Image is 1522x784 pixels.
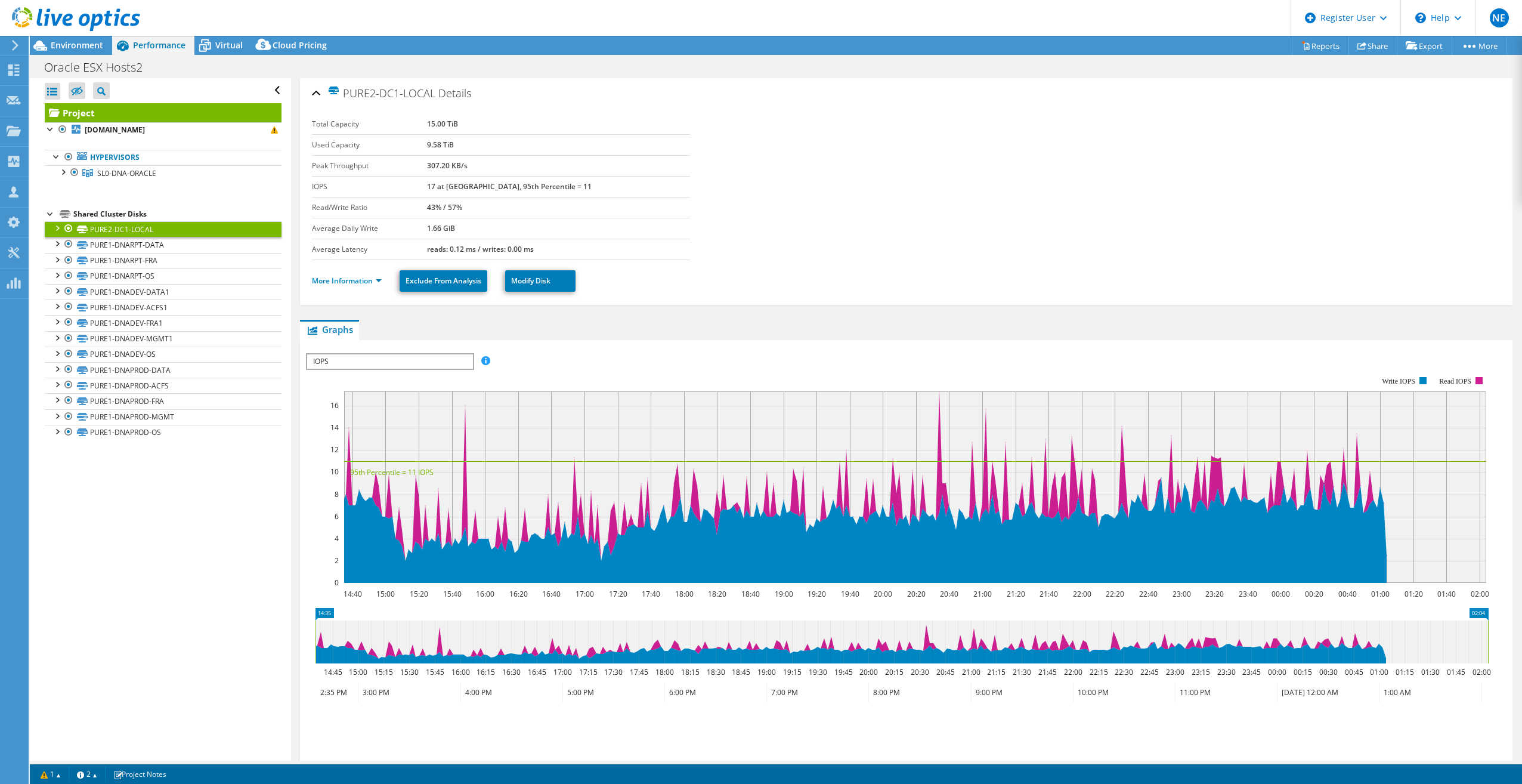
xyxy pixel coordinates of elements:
text: 17:15 [579,667,597,677]
text: 12 [330,445,339,455]
text: 22:00 [1072,589,1091,599]
label: Read/Write Ratio [312,202,427,214]
text: 16:45 [527,667,546,677]
text: 16:00 [451,667,469,677]
text: 23:30 [1217,667,1235,677]
a: PURE1-DNADEV-OS [45,347,281,362]
text: 14 [330,422,339,433]
text: 15:15 [374,667,392,677]
text: 21:00 [961,667,980,677]
text: 00:30 [1319,667,1337,677]
text: 22:20 [1105,589,1124,599]
a: PURE1-DNADEV-MGMT1 [45,331,281,347]
a: 1 [32,767,69,782]
text: 17:30 [604,667,622,677]
text: 00:00 [1271,589,1289,599]
h1: Oracle ESX Hosts2 [39,61,161,74]
text: 19:00 [757,667,775,677]
a: PURE1-DNAPROD-ACFS [45,378,281,393]
a: More [1452,36,1507,55]
text: 21:40 [1039,589,1057,599]
text: 22:30 [1114,667,1133,677]
text: 00:00 [1267,667,1286,677]
label: Average Daily Write [312,223,427,234]
text: 18:15 [680,667,699,677]
text: 16:40 [542,589,560,599]
text: 15:30 [400,667,418,677]
text: 20:00 [859,667,877,677]
label: Used Capacity [312,139,427,151]
text: 01:45 [1446,667,1465,677]
text: 17:00 [575,589,593,599]
span: Details [438,86,471,100]
text: 19:00 [774,589,793,599]
text: 18:45 [731,667,750,677]
svg: \n [1415,13,1426,23]
text: 15:40 [443,589,461,599]
text: 20:15 [884,667,903,677]
label: Peak Throughput [312,160,427,172]
text: 15:45 [425,667,444,677]
span: Virtual [215,39,243,51]
a: PURE1-DNADEV-ACFS1 [45,300,281,315]
text: 22:45 [1140,667,1158,677]
span: Graphs [306,323,353,335]
text: 23:40 [1238,589,1257,599]
text: 95th Percentile = 11 IOPS [350,467,434,477]
text: 14:40 [343,589,361,599]
a: PURE1-DNAPROD-DATA [45,362,281,378]
a: PURE1-DNAPROD-MGMT [45,409,281,425]
text: 01:30 [1421,667,1439,677]
a: SL0-DNA-ORACLE [45,165,281,181]
text: 23:00 [1172,589,1190,599]
a: PURE1-DNAPROD-FRA [45,393,281,409]
a: PURE1-DNADEV-DATA1 [45,284,281,300]
b: 9.58 TiB [427,140,454,150]
text: 22:15 [1089,667,1108,677]
text: 16:00 [475,589,494,599]
text: 17:20 [608,589,627,599]
text: 20:00 [873,589,892,599]
b: 1.66 GiB [427,223,455,233]
text: 18:00 [675,589,693,599]
b: [DOMAIN_NAME] [85,125,145,135]
text: 02:00 [1470,589,1489,599]
text: 20:45 [936,667,954,677]
text: 17:45 [629,667,648,677]
label: Total Capacity [312,118,427,130]
a: Exclude From Analysis [400,270,487,292]
text: 16:30 [502,667,520,677]
span: IOPS [307,354,472,369]
text: 21:45 [1038,667,1056,677]
a: 2 [69,767,106,782]
a: Project [45,103,281,122]
a: PURE2-DC1-LOCAL [45,221,281,237]
text: 01:40 [1437,589,1455,599]
a: PURE1-DNARPT-OS [45,268,281,284]
text: 8 [335,489,339,499]
text: 0 [335,578,339,588]
a: PURE1-DNARPT-DATA [45,237,281,252]
text: 20:20 [907,589,925,599]
div: Shared Cluster Disks [73,207,281,221]
text: 01:15 [1395,667,1413,677]
text: 6 [335,511,339,521]
text: 16 [330,400,339,410]
text: 19:20 [807,589,825,599]
text: 21:00 [973,589,991,599]
b: reads: 0.12 ms / writes: 0.00 ms [427,244,534,254]
text: 17:40 [641,589,660,599]
b: 17 at [GEOGRAPHIC_DATA], 95th Percentile = 11 [427,181,592,192]
text: 19:30 [808,667,827,677]
a: Modify Disk [505,270,576,292]
text: 10 [330,467,339,477]
text: 01:00 [1369,667,1388,677]
span: PURE2-DC1-LOCAL [327,86,435,100]
a: More Information [312,276,382,286]
text: 21:15 [986,667,1005,677]
text: 15:00 [376,589,394,599]
a: PURE1-DNARPT-FRA [45,253,281,268]
text: Write IOPS [1382,377,1415,385]
text: 18:20 [707,589,726,599]
b: 15.00 TiB [427,119,458,129]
